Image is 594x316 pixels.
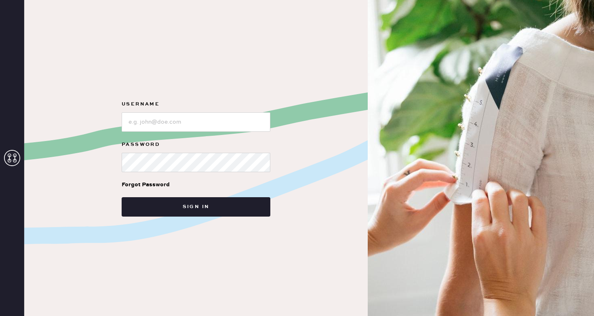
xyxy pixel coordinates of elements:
label: Password [122,140,270,150]
button: Sign in [122,197,270,217]
a: Forgot Password [122,172,170,197]
input: e.g. john@doe.com [122,112,270,132]
label: Username [122,99,270,109]
div: Forgot Password [122,180,170,189]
